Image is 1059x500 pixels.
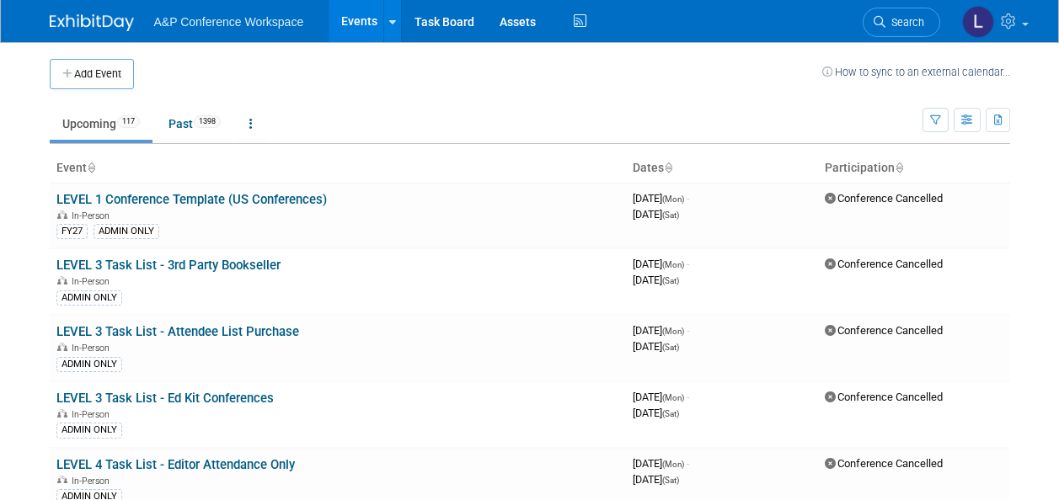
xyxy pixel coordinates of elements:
div: ADMIN ONLY [94,224,159,239]
th: Dates [626,154,818,183]
span: In-Person [72,210,115,221]
span: (Sat) [662,409,679,418]
span: - [687,457,689,470]
div: FY27 [56,224,88,239]
span: In-Person [72,476,115,487]
span: [DATE] [633,391,689,403]
span: - [687,192,689,205]
span: A&P Conference Workspace [154,15,304,29]
span: [DATE] [633,457,689,470]
span: [DATE] [633,192,689,205]
img: In-Person Event [57,343,67,351]
span: Conference Cancelled [825,258,943,270]
span: [DATE] [633,208,679,221]
span: (Sat) [662,343,679,352]
span: In-Person [72,276,115,287]
span: - [687,324,689,337]
a: LEVEL 3 Task List - Attendee List Purchase [56,324,299,339]
span: [DATE] [633,258,689,270]
a: LEVEL 3 Task List - 3rd Party Bookseller [56,258,281,273]
div: ADMIN ONLY [56,290,122,306]
span: [DATE] [633,340,679,353]
th: Event [50,154,626,183]
a: LEVEL 4 Task List - Editor Attendance Only [56,457,295,472]
a: Past1398 [156,108,233,140]
span: Conference Cancelled [825,391,943,403]
img: In-Person Event [57,210,67,219]
span: Search [885,16,924,29]
span: (Sat) [662,476,679,485]
span: Conference Cancelled [825,457,943,470]
span: Conference Cancelled [825,324,943,337]
span: In-Person [72,409,115,420]
div: ADMIN ONLY [56,423,122,438]
span: (Mon) [662,194,684,204]
div: ADMIN ONLY [56,357,122,372]
span: - [687,391,689,403]
a: Sort by Start Date [664,161,672,174]
span: [DATE] [633,274,679,286]
a: LEVEL 3 Task List - Ed Kit Conferences [56,391,274,406]
span: [DATE] [633,407,679,419]
button: Add Event [50,59,134,89]
span: [DATE] [633,324,689,337]
a: Sort by Event Name [87,161,95,174]
img: ExhibitDay [50,14,134,31]
span: - [687,258,689,270]
th: Participation [818,154,1010,183]
a: Sort by Participation Type [895,161,903,174]
span: In-Person [72,343,115,354]
span: [DATE] [633,473,679,486]
a: Upcoming117 [50,108,152,140]
span: (Mon) [662,460,684,469]
span: 117 [117,115,140,128]
img: In-Person Event [57,409,67,418]
a: LEVEL 1 Conference Template (US Conferences) [56,192,327,207]
span: 1398 [194,115,221,128]
span: Conference Cancelled [825,192,943,205]
img: In-Person Event [57,276,67,285]
a: How to sync to an external calendar... [822,66,1010,78]
span: (Sat) [662,276,679,285]
span: (Mon) [662,393,684,402]
img: Louise Morgan [962,6,994,38]
span: (Mon) [662,260,684,269]
span: (Sat) [662,210,679,220]
img: In-Person Event [57,476,67,484]
span: (Mon) [662,327,684,336]
a: Search [863,8,940,37]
